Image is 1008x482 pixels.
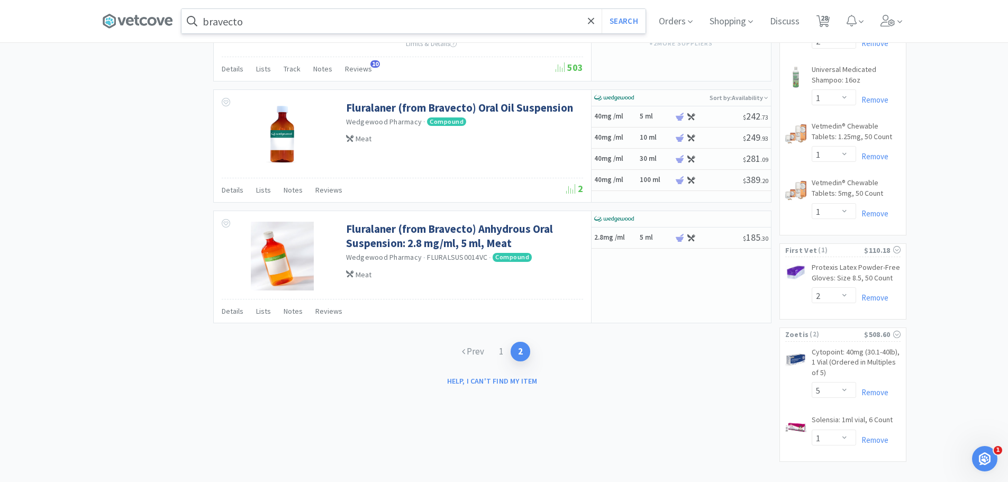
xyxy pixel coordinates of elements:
[222,306,243,316] span: Details
[856,293,888,303] a: Remove
[640,133,671,142] h6: 10 ml
[785,265,806,280] img: 466e0002c4be49f6a691fdc0e76deb33_170426.jpeg
[594,133,637,142] h5: 40mg /ml
[743,110,768,122] span: 242
[640,176,671,185] h6: 100 ml
[972,446,997,471] iframe: Intercom live chat
[594,211,634,227] img: e40baf8987b14801afb1611fffac9ca4_8.png
[406,39,457,48] span: Limits & Details
[566,183,583,195] span: 2
[743,177,746,185] span: $
[222,64,243,74] span: Details
[743,156,746,163] span: $
[256,306,271,316] span: Lists
[785,244,818,256] span: First Vet
[222,185,243,195] span: Details
[785,349,806,370] img: f3206c558ad14ca2b1338f2cd8fde3e8_531664.jpeg
[785,180,806,201] img: 20b4eb3fa2d14d35af4f6bfafa042c1c_286030.jpeg
[785,67,806,88] img: 7eb51296ca5e45c4a3c1422d197027d7_76519.jpeg
[594,233,637,242] h5: 2.8mg /ml
[489,253,491,262] span: ·
[346,117,422,126] a: Wedgewood Pharmacy
[743,152,768,165] span: 281
[743,231,768,243] span: 185
[423,117,425,126] span: ·
[760,134,768,142] span: . 93
[856,151,888,161] a: Remove
[743,134,746,142] span: $
[251,222,313,290] img: eaeed59f5034485db307e12223c78ddb_564028.jpeg
[785,123,806,144] img: 79128ec0746c4e7590aa0ef2aaf9dc8c_286037.jpeg
[492,342,511,361] a: 1
[284,64,301,74] span: Track
[256,185,271,195] span: Lists
[710,90,768,105] p: Sort by: Availability
[785,416,806,437] img: 77f230a4f4b04af59458bd3fed6a6656_494019.png
[644,36,718,51] button: +2more suppliers
[248,101,317,169] img: 79db8d3e4f654bfd99a003d24b8f6603_584969.png
[856,435,888,445] a: Remove
[817,245,864,256] span: ( 1 )
[864,244,900,256] div: $110.18
[812,121,901,146] a: Vetmedin® Chewable Tablets: 1.25mg, 50 Count
[760,113,768,121] span: . 73
[423,253,425,262] span: ·
[812,18,834,28] a: 28
[427,252,487,262] span: FLURALSUS0014VC
[345,64,372,74] span: Reviews
[785,329,809,340] span: Zoetis
[760,234,768,242] span: . 30
[856,387,888,397] a: Remove
[743,174,768,186] span: 389
[743,131,768,143] span: 249
[743,234,746,242] span: $
[313,64,332,74] span: Notes
[856,95,888,105] a: Remove
[284,185,303,195] span: Notes
[594,112,637,121] h5: 40mg /ml
[809,329,864,340] span: ( 2 )
[370,60,380,68] span: 10
[602,9,646,33] button: Search
[760,177,768,185] span: . 20
[493,253,532,261] span: Compound
[812,65,901,89] a: Universal Medicated Shampoo: 16oz
[284,306,303,316] span: Notes
[760,156,768,163] span: . 09
[594,176,637,185] h5: 40mg /ml
[455,342,492,361] a: Prev
[594,90,634,106] img: e40baf8987b14801afb1611fffac9ca4_8.png
[812,262,901,287] a: Protexis Latex Powder-Free Gloves: Size 8.5, 50 Count
[346,269,580,280] div: Meat
[315,185,342,195] span: Reviews
[346,101,573,115] a: Fluralaner (from Bravecto) Oral Oil Suspension
[864,329,900,340] div: $508.60
[640,112,671,121] h6: 5 ml
[856,38,888,48] a: Remove
[441,372,544,390] button: Help, I can't find my item
[427,117,466,126] span: Compound
[812,415,893,430] a: Solensia: 1ml vial, 6 Count
[346,133,580,144] div: Meat
[256,64,271,74] span: Lists
[856,208,888,219] a: Remove
[556,61,583,74] span: 503
[315,306,342,316] span: Reviews
[994,446,1002,454] span: 1
[594,154,637,163] h5: 40mg /ml
[511,342,530,361] a: 2
[812,178,901,203] a: Vetmedin® Chewable Tablets: 5mg, 50 Count
[181,9,646,33] input: Search by item, sku, manufacturer, ingredient, size...
[812,347,901,383] a: Cytopoint: 40mg (30.1-40lb), 1 Vial (Ordered in Multiples of 5)
[346,252,422,262] a: Wedgewood Pharmacy
[766,17,804,26] a: Discuss
[743,113,746,121] span: $
[346,222,580,251] a: Fluralaner (from Bravecto) Anhydrous Oral Suspension: 2.8 mg/ml, 5 ml, Meat
[640,233,671,242] h6: 5 ml
[640,154,671,163] h6: 30 ml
